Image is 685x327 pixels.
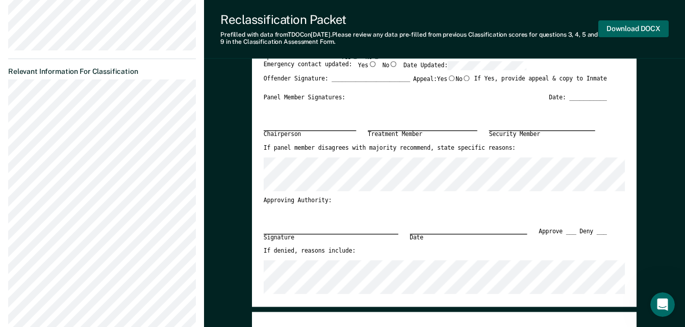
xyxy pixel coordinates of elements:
[351,53,360,59] input: Yes
[358,61,377,70] label: Yes
[368,61,377,67] input: Yes
[264,75,607,94] div: Offender Signature: _______________________ If Yes, provide appeal & copy to Inmate
[264,233,398,241] div: Signature
[264,130,356,139] div: Chairperson
[463,75,471,81] input: No
[264,248,356,255] label: If denied, reasons include:
[598,20,669,37] button: Download DOCX
[383,61,398,70] label: No
[437,75,456,84] label: Yes
[264,94,345,101] div: Panel Member Signatures:
[447,75,456,81] input: Yes
[549,94,607,101] div: Date: ___________
[410,233,527,241] div: Date
[650,292,675,317] iframe: Intercom live chat
[413,75,471,89] label: Appeal:
[403,61,526,70] label: Date Updated:
[448,61,526,70] input: Date Updated:
[372,53,381,59] input: No
[220,31,598,46] div: Prefilled with data from TDOC on [DATE] . Please review any data pre-filled from previous Classif...
[389,61,398,67] input: No
[264,145,516,152] label: If panel member disagrees with majority recommend, state specific reasons:
[489,130,595,139] div: Security Member
[264,61,526,75] div: Emergency contact updated:
[8,67,196,76] dt: Relevant Information For Classification
[539,228,607,248] div: Approve ___ Deny ___
[456,75,471,84] label: No
[264,197,607,204] div: Approving Authority:
[220,12,598,27] div: Reclassification Packet
[368,130,477,139] div: Treatment Member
